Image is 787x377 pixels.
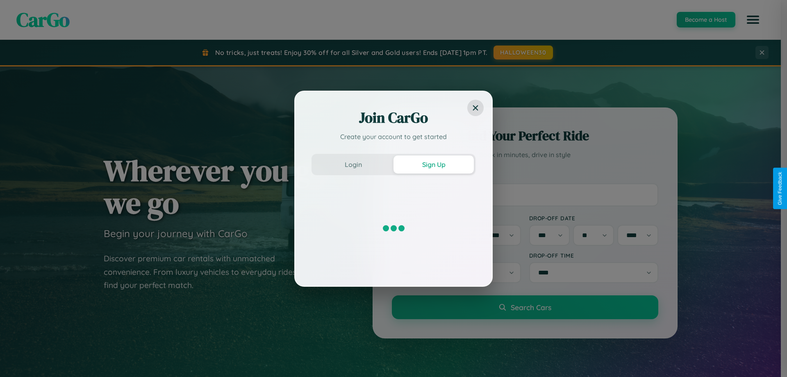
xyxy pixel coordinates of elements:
p: Create your account to get started [312,132,475,142]
div: Give Feedback [777,172,783,205]
button: Login [313,155,393,174]
button: Sign Up [393,155,474,174]
h2: Join CarGo [312,108,475,128]
iframe: Intercom live chat [8,349,28,369]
